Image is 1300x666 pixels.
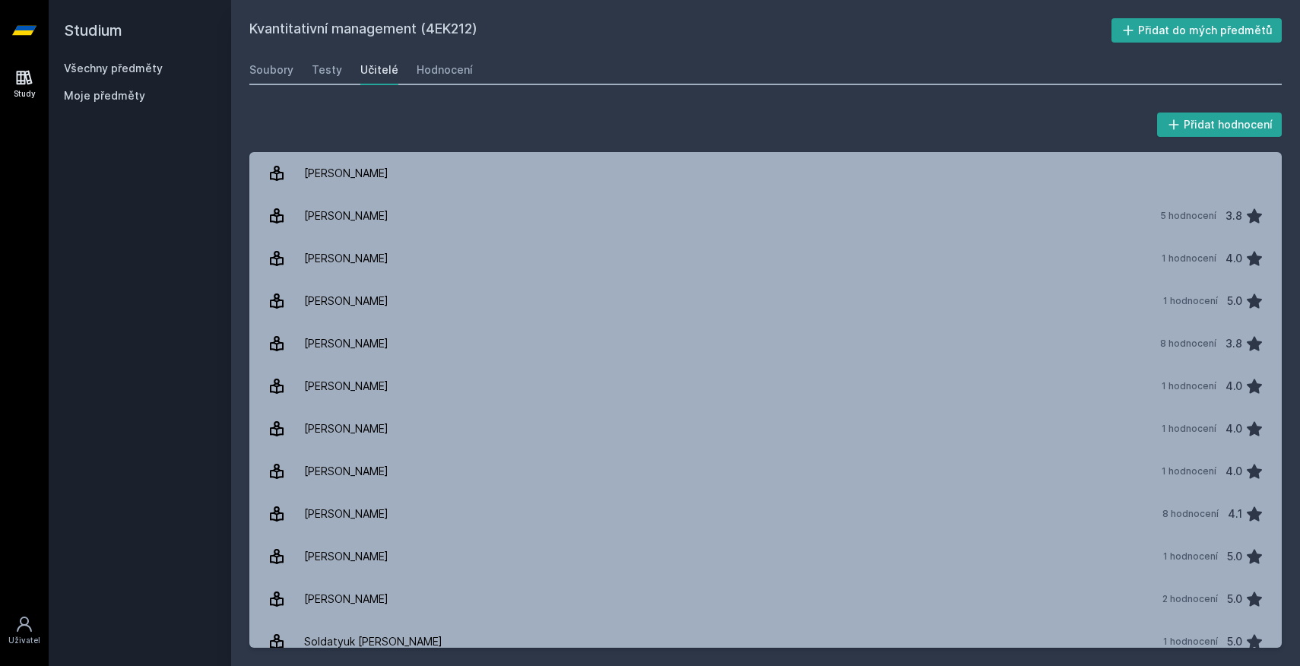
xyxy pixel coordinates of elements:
a: [PERSON_NAME] 1 hodnocení 5.0 [249,535,1282,578]
div: 3.8 [1225,328,1242,359]
div: [PERSON_NAME] [304,456,388,487]
div: 1 hodnocení [1163,550,1218,563]
div: 4.0 [1225,414,1242,444]
div: 4.0 [1225,243,1242,274]
div: [PERSON_NAME] [304,286,388,316]
a: Soldatyuk [PERSON_NAME] 1 hodnocení 5.0 [249,620,1282,663]
a: Uživatel [3,607,46,654]
span: Moje předměty [64,88,145,103]
div: [PERSON_NAME] [304,201,388,231]
a: [PERSON_NAME] 1 hodnocení 4.0 [249,408,1282,450]
div: 1 hodnocení [1162,465,1216,477]
div: [PERSON_NAME] [304,414,388,444]
a: Všechny předměty [64,62,163,75]
div: 1 hodnocení [1162,380,1216,392]
div: 3.8 [1225,201,1242,231]
div: 1 hodnocení [1163,295,1218,307]
div: 5.0 [1227,626,1242,657]
a: Study [3,61,46,107]
div: Soldatyuk [PERSON_NAME] [304,626,442,657]
div: 5.0 [1227,286,1242,316]
div: 8 hodnocení [1160,338,1216,350]
a: Hodnocení [417,55,473,85]
a: Učitelé [360,55,398,85]
div: [PERSON_NAME] [304,158,388,189]
div: 4.0 [1225,456,1242,487]
div: 5 hodnocení [1160,210,1216,222]
div: [PERSON_NAME] [304,371,388,401]
h2: Kvantitativní management (4EK212) [249,18,1111,43]
div: [PERSON_NAME] [304,328,388,359]
div: 5.0 [1227,541,1242,572]
a: [PERSON_NAME] 1 hodnocení 5.0 [249,280,1282,322]
div: 1 hodnocení [1162,423,1216,435]
a: [PERSON_NAME] 1 hodnocení 4.0 [249,365,1282,408]
div: Study [14,88,36,100]
div: 5.0 [1227,584,1242,614]
div: 1 hodnocení [1162,252,1216,265]
a: Testy [312,55,342,85]
div: [PERSON_NAME] [304,499,388,529]
a: [PERSON_NAME] 1 hodnocení 4.0 [249,450,1282,493]
div: 4.0 [1225,371,1242,401]
div: 2 hodnocení [1162,593,1218,605]
div: 1 hodnocení [1163,636,1218,648]
div: Soubory [249,62,293,78]
button: Přidat do mých předmětů [1111,18,1283,43]
div: Uživatel [8,635,40,646]
a: [PERSON_NAME] 8 hodnocení 4.1 [249,493,1282,535]
a: [PERSON_NAME] 8 hodnocení 3.8 [249,322,1282,365]
div: Učitelé [360,62,398,78]
div: [PERSON_NAME] [304,541,388,572]
button: Přidat hodnocení [1157,113,1283,137]
div: Hodnocení [417,62,473,78]
a: [PERSON_NAME] 1 hodnocení 4.0 [249,237,1282,280]
div: [PERSON_NAME] [304,243,388,274]
a: [PERSON_NAME] 2 hodnocení 5.0 [249,578,1282,620]
div: 8 hodnocení [1162,508,1219,520]
a: [PERSON_NAME] [249,152,1282,195]
a: [PERSON_NAME] 5 hodnocení 3.8 [249,195,1282,237]
div: 4.1 [1228,499,1242,529]
div: [PERSON_NAME] [304,584,388,614]
a: Soubory [249,55,293,85]
div: Testy [312,62,342,78]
